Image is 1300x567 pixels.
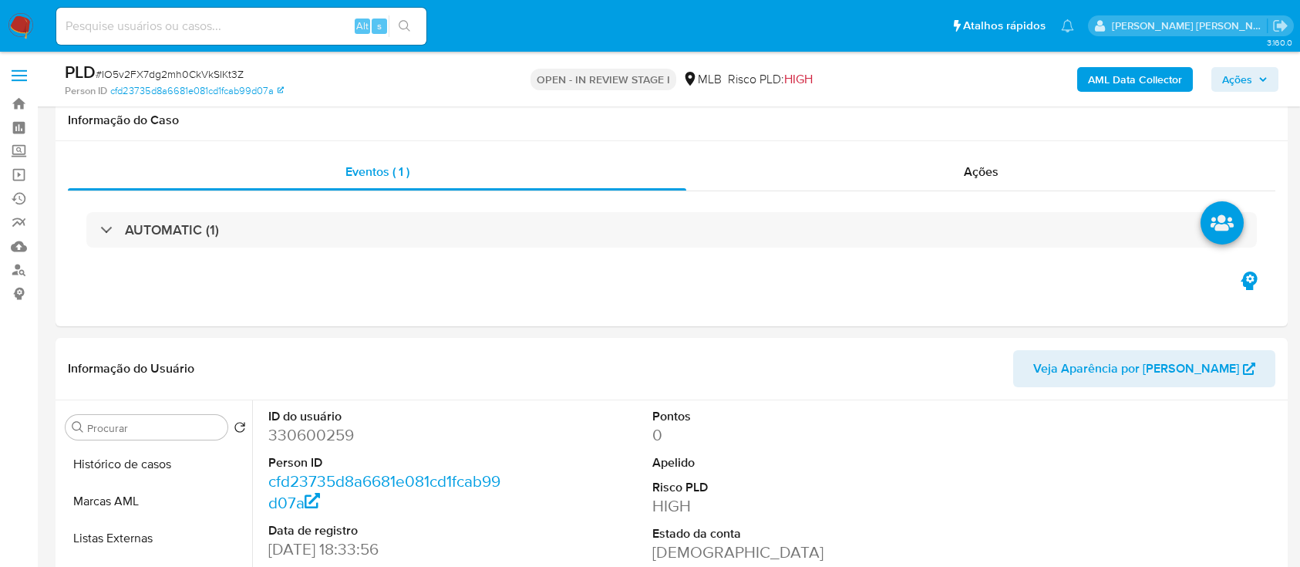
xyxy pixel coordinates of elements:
[652,495,893,517] dd: HIGH
[964,163,999,181] span: Ações
[59,446,252,483] button: Histórico de casos
[1088,67,1182,92] b: AML Data Collector
[234,421,246,438] button: Retornar ao pedido padrão
[268,408,509,425] dt: ID do usuário
[1013,350,1275,387] button: Veja Aparência por [PERSON_NAME]
[65,84,107,98] b: Person ID
[1272,18,1288,34] a: Sair
[59,483,252,520] button: Marcas AML
[728,71,813,88] span: Risco PLD:
[345,163,409,181] span: Eventos ( 1 )
[59,520,252,557] button: Listas Externas
[652,454,893,471] dt: Apelido
[86,212,1257,248] div: AUTOMATIC (1)
[784,70,813,88] span: HIGH
[682,71,722,88] div: MLB
[1211,67,1278,92] button: Ações
[72,421,84,434] button: Procurar
[268,538,509,560] dd: [DATE] 18:33:56
[652,424,893,446] dd: 0
[377,19,382,33] span: s
[268,522,509,539] dt: Data de registro
[652,525,893,542] dt: Estado da conta
[356,19,369,33] span: Alt
[1033,350,1239,387] span: Veja Aparência por [PERSON_NAME]
[652,542,893,563] dd: [DEMOGRAPHIC_DATA]
[1112,19,1268,33] p: alessandra.barbosa@mercadopago.com
[1061,19,1074,32] a: Notificações
[530,69,676,90] p: OPEN - IN REVIEW STAGE I
[1077,67,1193,92] button: AML Data Collector
[1222,67,1252,92] span: Ações
[68,361,194,376] h1: Informação do Usuário
[68,113,1275,128] h1: Informação do Caso
[268,454,509,471] dt: Person ID
[389,15,420,37] button: search-icon
[652,479,893,496] dt: Risco PLD
[268,424,509,446] dd: 330600259
[65,59,96,84] b: PLD
[125,221,219,238] h3: AUTOMATIC (1)
[963,18,1046,34] span: Atalhos rápidos
[96,66,244,82] span: # IO5v2FX7dg2mh0CkVkSIKt3Z
[87,421,221,435] input: Procurar
[268,470,500,514] a: cfd23735d8a6681e081cd1fcab99d07a
[56,16,426,36] input: Pesquise usuários ou casos...
[652,408,893,425] dt: Pontos
[110,84,284,98] a: cfd23735d8a6681e081cd1fcab99d07a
